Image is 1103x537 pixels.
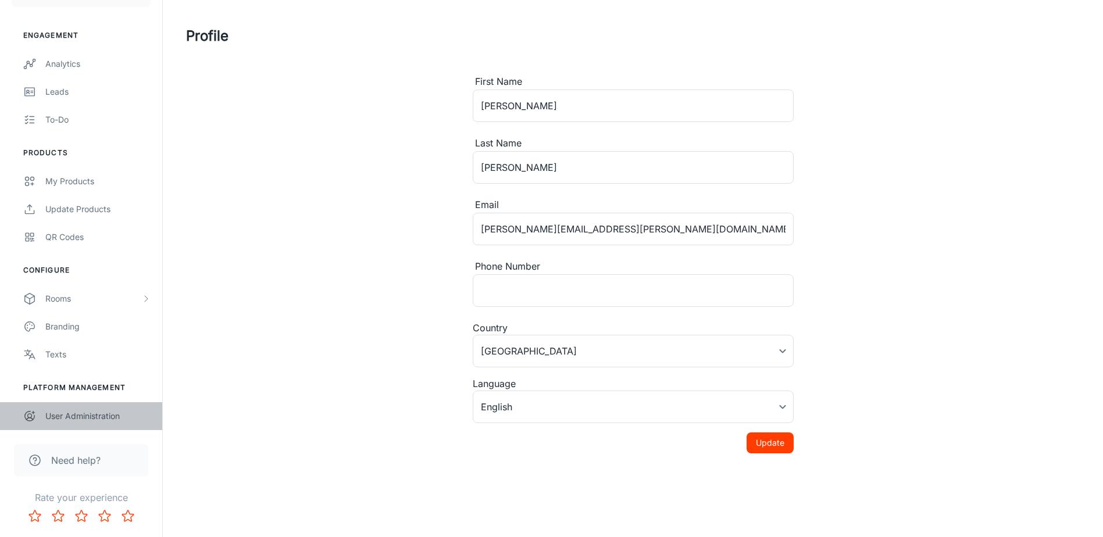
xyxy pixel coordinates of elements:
div: Leads [45,85,151,98]
div: First Name [473,74,794,90]
button: Rate 3 star [70,504,93,528]
button: Rate 4 star [93,504,116,528]
div: [GEOGRAPHIC_DATA] [473,335,794,367]
div: Email [473,198,794,213]
button: Rate 2 star [47,504,70,528]
button: Rate 5 star [116,504,140,528]
p: Rate your experience [9,491,153,504]
button: Update [747,432,794,453]
span: Need help? [51,453,101,467]
div: Update Products [45,203,151,216]
div: Country [473,321,794,335]
button: Rate 1 star [23,504,47,528]
div: My Products [45,175,151,188]
div: Last Name [473,136,794,151]
div: QR Codes [45,231,151,244]
div: Language [473,377,794,391]
div: Branding [45,320,151,333]
div: Phone Number [473,259,794,274]
div: To-do [45,113,151,126]
div: Analytics [45,58,151,70]
div: User Administration [45,410,151,423]
h1: Profile [186,26,229,46]
div: Texts [45,348,151,361]
div: Rooms [45,292,141,305]
div: English [473,391,794,423]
